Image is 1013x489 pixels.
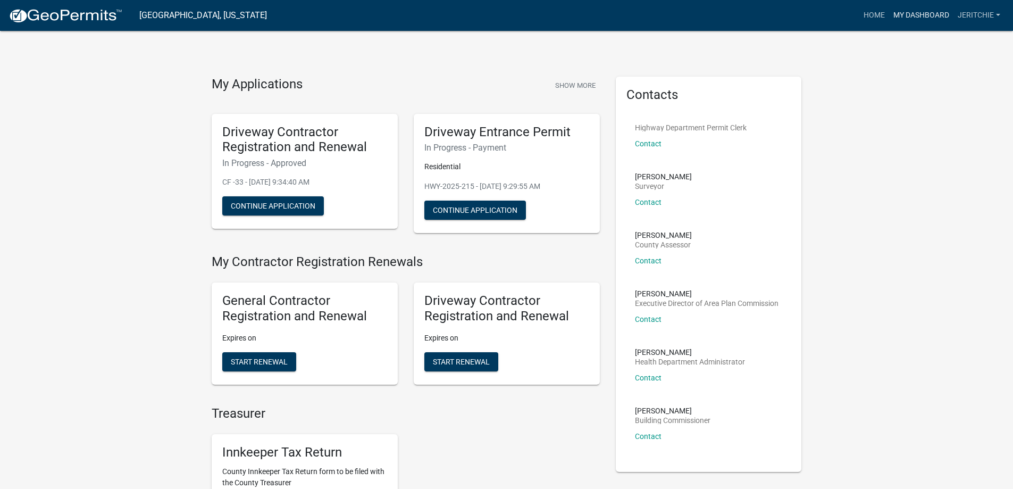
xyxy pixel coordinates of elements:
p: CF -33 - [DATE] 9:34:40 AM [222,177,387,188]
h4: My Applications [212,77,303,93]
span: Start Renewal [231,357,288,366]
button: Continue Application [424,201,526,220]
h5: Contacts [626,87,791,103]
h6: In Progress - Approved [222,158,387,168]
p: [PERSON_NAME] [635,349,745,356]
p: [PERSON_NAME] [635,173,692,180]
p: [PERSON_NAME] [635,290,778,297]
a: Contact [635,432,662,441]
a: Contact [635,139,662,148]
p: Expires on [424,333,589,344]
p: Health Department Administrator [635,358,745,366]
p: Surveyor [635,183,692,190]
p: Building Commissioner [635,417,710,424]
h5: Driveway Contractor Registration and Renewal [424,293,589,324]
h5: Driveway Contractor Registration and Renewal [222,125,387,155]
h6: In Progress - Payment [424,143,589,153]
p: [PERSON_NAME] [635,407,710,415]
p: Executive Director of Area Plan Commission [635,300,778,307]
h5: Driveway Entrance Permit [424,125,589,140]
p: Highway Department Permit Clerk [635,124,747,131]
h4: Treasurer [212,406,600,421]
button: Start Renewal [222,352,296,371]
button: Continue Application [222,196,324,216]
p: County Assessor [635,241,692,248]
h5: General Contractor Registration and Renewal [222,293,387,324]
a: Contact [635,315,662,324]
button: Show More [551,77,600,94]
span: Start Renewal [433,357,490,366]
a: My Dashboard [889,5,953,26]
p: HWY-2025-215 - [DATE] 9:29:55 AM [424,181,589,192]
p: Expires on [222,333,387,344]
a: jeritchie [953,5,1004,26]
h4: My Contractor Registration Renewals [212,254,600,270]
p: [PERSON_NAME] [635,231,692,239]
p: County Innkeeper Tax Return form to be filed with the County Treasurer [222,466,387,488]
a: Contact [635,256,662,265]
a: Contact [635,198,662,206]
a: [GEOGRAPHIC_DATA], [US_STATE] [139,6,267,24]
wm-registration-list-section: My Contractor Registration Renewals [212,254,600,393]
a: Contact [635,374,662,382]
button: Start Renewal [424,352,498,371]
p: Residential [424,161,589,172]
h5: Innkeeper Tax Return [222,445,387,460]
a: Home [859,5,889,26]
